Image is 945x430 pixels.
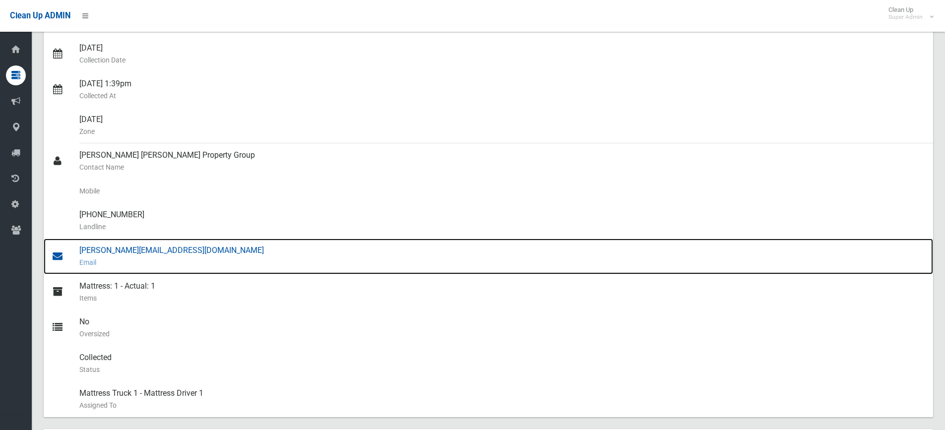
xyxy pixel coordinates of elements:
[44,239,933,274] a: [PERSON_NAME][EMAIL_ADDRESS][DOMAIN_NAME]Email
[79,381,925,417] div: Mattress Truck 1 - Mattress Driver 1
[888,13,923,21] small: Super Admin
[79,125,925,137] small: Zone
[883,6,933,21] span: Clean Up
[79,108,925,143] div: [DATE]
[79,72,925,108] div: [DATE] 1:39pm
[79,54,925,66] small: Collection Date
[79,221,925,233] small: Landline
[79,36,925,72] div: [DATE]
[10,11,70,20] span: Clean Up ADMIN
[79,310,925,346] div: No
[79,203,925,239] div: [PHONE_NUMBER]
[79,185,925,197] small: Mobile
[79,346,925,381] div: Collected
[79,143,925,179] div: [PERSON_NAME] [PERSON_NAME] Property Group
[79,90,925,102] small: Collected At
[79,239,925,274] div: [PERSON_NAME][EMAIL_ADDRESS][DOMAIN_NAME]
[79,399,925,411] small: Assigned To
[79,256,925,268] small: Email
[79,328,925,340] small: Oversized
[79,274,925,310] div: Mattress: 1 - Actual: 1
[79,364,925,375] small: Status
[79,292,925,304] small: Items
[79,161,925,173] small: Contact Name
